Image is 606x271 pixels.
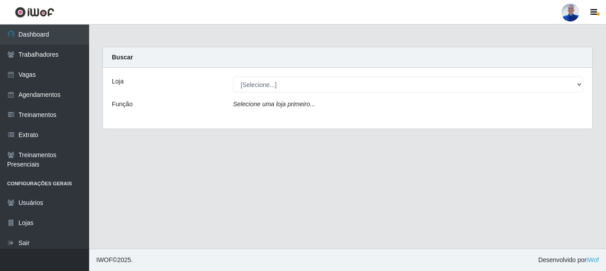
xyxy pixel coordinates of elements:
img: CoreUI Logo [15,7,54,18]
label: Função [112,100,133,109]
a: iWof [586,256,599,263]
span: Desenvolvido por [538,255,599,265]
strong: Buscar [112,54,133,61]
span: © 2025 . [96,255,133,265]
span: IWOF [96,256,113,263]
label: Loja [112,77,123,86]
i: Selecione uma loja primeiro... [233,100,315,108]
